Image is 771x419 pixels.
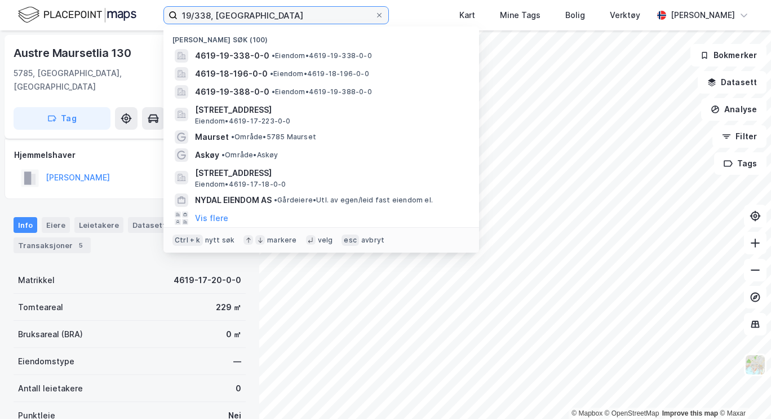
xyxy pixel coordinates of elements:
span: Eiendom • 4619-19-338-0-0 [272,51,372,60]
span: • [274,196,277,204]
div: Verktøy [610,8,640,22]
div: 0 [236,382,241,395]
span: [STREET_ADDRESS] [195,166,466,180]
div: 5 [75,240,86,251]
button: Analyse [701,98,766,121]
span: • [221,151,225,159]
div: Bruksareal (BRA) [18,328,83,341]
span: • [272,51,275,60]
span: 4619-18-196-0-0 [195,67,268,81]
div: Datasett [128,217,170,233]
span: • [270,69,273,78]
span: Eiendom • 4619-17-223-0-0 [195,117,291,126]
div: Leietakere [74,217,123,233]
div: avbryt [361,236,384,245]
span: [STREET_ADDRESS] [195,103,466,117]
div: 4619-17-20-0-0 [174,274,241,287]
span: Eiendom • 4619-18-196-0-0 [270,69,369,78]
div: Mine Tags [500,8,540,22]
div: [PERSON_NAME] [671,8,735,22]
div: Kontrollprogram for chat [715,365,771,419]
div: Matrikkel [18,274,55,287]
div: Transaksjoner [14,237,91,253]
div: Eiere [42,217,70,233]
div: nytt søk [205,236,235,245]
iframe: Chat Widget [715,365,771,419]
div: Hjemmelshaver [14,148,245,162]
img: Z [745,354,766,376]
span: • [272,87,275,96]
a: Mapbox [571,409,602,417]
button: Tags [714,152,766,175]
div: Kart [459,8,475,22]
div: Antall leietakere [18,382,83,395]
img: logo.f888ab2527a4732fd821a326f86c7f29.svg [18,5,136,25]
button: Datasett [698,71,766,94]
a: Improve this map [662,409,718,417]
div: Ctrl + k [172,235,203,246]
span: Eiendom • 4619-17-18-0-0 [195,180,286,189]
span: 4619-19-338-0-0 [195,49,269,63]
span: Maurset [195,130,229,144]
div: velg [318,236,333,245]
div: Bolig [565,8,585,22]
button: Filter [712,125,766,148]
div: Tomteareal [18,301,63,314]
div: Info [14,217,37,233]
div: — [233,355,241,368]
div: 229 ㎡ [216,301,241,314]
button: Bokmerker [690,44,766,67]
span: Askøy [195,148,219,162]
input: Søk på adresse, matrikkel, gårdeiere, leietakere eller personer [178,7,375,24]
span: • [231,133,234,141]
div: Austre Maursetlia 130 [14,44,134,62]
div: [PERSON_NAME] søk (100) [163,27,479,47]
div: Eiendomstype [18,355,74,368]
span: Område • 5785 Maurset [231,133,316,142]
span: Eiendom • 4619-19-388-0-0 [272,87,372,96]
button: Tag [14,107,110,130]
span: Område • Askøy [221,151,278,160]
span: NYDAL EIENDOM AS [195,193,272,207]
div: esc [342,235,359,246]
button: Vis flere [195,211,228,225]
div: 0 ㎡ [226,328,241,341]
div: 5785, [GEOGRAPHIC_DATA], [GEOGRAPHIC_DATA] [14,67,192,94]
a: OpenStreetMap [605,409,659,417]
div: markere [267,236,296,245]
span: 4619-19-388-0-0 [195,85,269,99]
span: Gårdeiere • Utl. av egen/leid fast eiendom el. [274,196,433,205]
